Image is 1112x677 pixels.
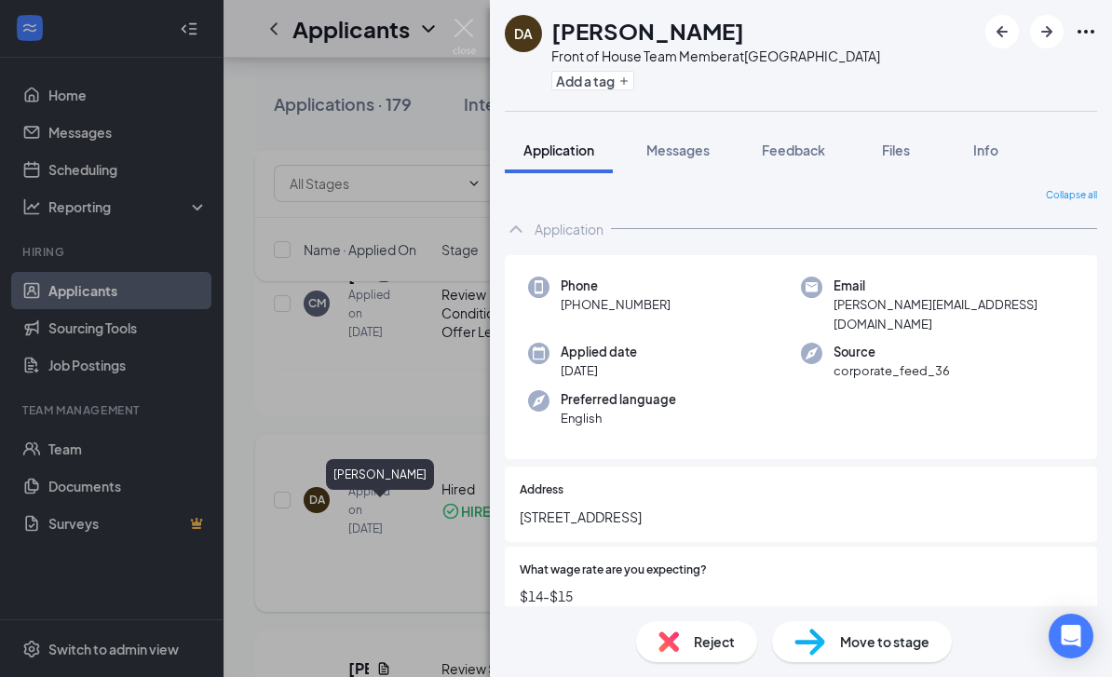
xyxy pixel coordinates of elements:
div: DA [514,24,533,43]
span: Messages [646,142,710,158]
div: Front of House Team Member at [GEOGRAPHIC_DATA] [551,47,880,65]
svg: Ellipses [1075,20,1097,43]
span: Info [973,142,998,158]
svg: ArrowLeftNew [991,20,1013,43]
h1: [PERSON_NAME] [551,15,744,47]
span: English [561,409,676,427]
span: Address [520,481,563,499]
span: Feedback [762,142,825,158]
span: Applied date [561,343,637,361]
span: Reject [694,631,735,652]
svg: Plus [618,75,630,87]
span: Files [882,142,910,158]
span: $14-$15 [520,586,1082,606]
span: [DATE] [561,361,637,380]
span: Preferred language [561,390,676,409]
button: PlusAdd a tag [551,71,634,90]
div: [PERSON_NAME] [326,459,434,490]
span: Source [834,343,950,361]
span: [PHONE_NUMBER] [561,295,671,314]
span: corporate_feed_36 [834,361,950,380]
span: Email [834,277,1074,295]
span: [PERSON_NAME][EMAIL_ADDRESS][DOMAIN_NAME] [834,295,1074,333]
button: ArrowLeftNew [985,15,1019,48]
span: Collapse all [1046,188,1097,203]
svg: ArrowRight [1036,20,1058,43]
span: Phone [561,277,671,295]
button: ArrowRight [1030,15,1064,48]
span: Application [523,142,594,158]
span: Move to stage [840,631,929,652]
div: Open Intercom Messenger [1049,614,1093,658]
span: [STREET_ADDRESS] [520,507,1082,527]
span: What wage rate are you expecting? [520,562,707,579]
svg: ChevronUp [505,218,527,240]
div: Application [535,220,603,238]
